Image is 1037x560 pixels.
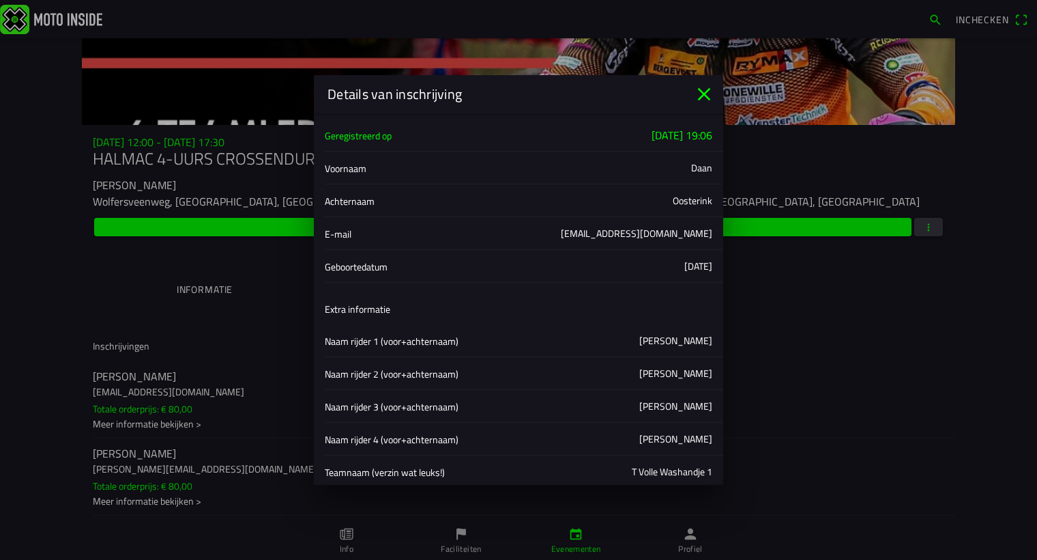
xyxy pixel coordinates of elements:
span: Naam rijder 3 (voor+achternaam) [325,400,458,414]
span: Achternaam [325,194,375,208]
div: [PERSON_NAME] [639,366,712,380]
span: Naam rijder 4 (voor+achternaam) [325,432,458,447]
ion-title: Details van inschrijving [314,84,693,104]
div: [DATE] [684,259,712,273]
span: Geboortedatum [325,260,388,274]
span: E-mail [325,227,351,241]
span: Geregistreerd op [325,128,392,143]
div: Daan [691,160,712,175]
span: Teamnaam (verzin wat leuks!) [325,465,445,479]
div: [PERSON_NAME] [639,333,712,348]
ion-text: [DATE] 19:06 [652,127,712,143]
div: [EMAIL_ADDRESS][DOMAIN_NAME] [561,226,712,240]
ion-icon: close [693,83,715,105]
div: [PERSON_NAME] [639,432,712,446]
div: [PERSON_NAME] [639,399,712,413]
span: Voornaam [325,161,366,176]
span: Naam rijder 2 (voor+achternaam) [325,367,458,381]
ion-label: Extra informatie [325,302,390,316]
span: Naam rijder 1 (voor+achternaam) [325,334,458,348]
div: Oosterink [673,193,712,208]
div: T Volle Washandje 1 [632,464,712,479]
